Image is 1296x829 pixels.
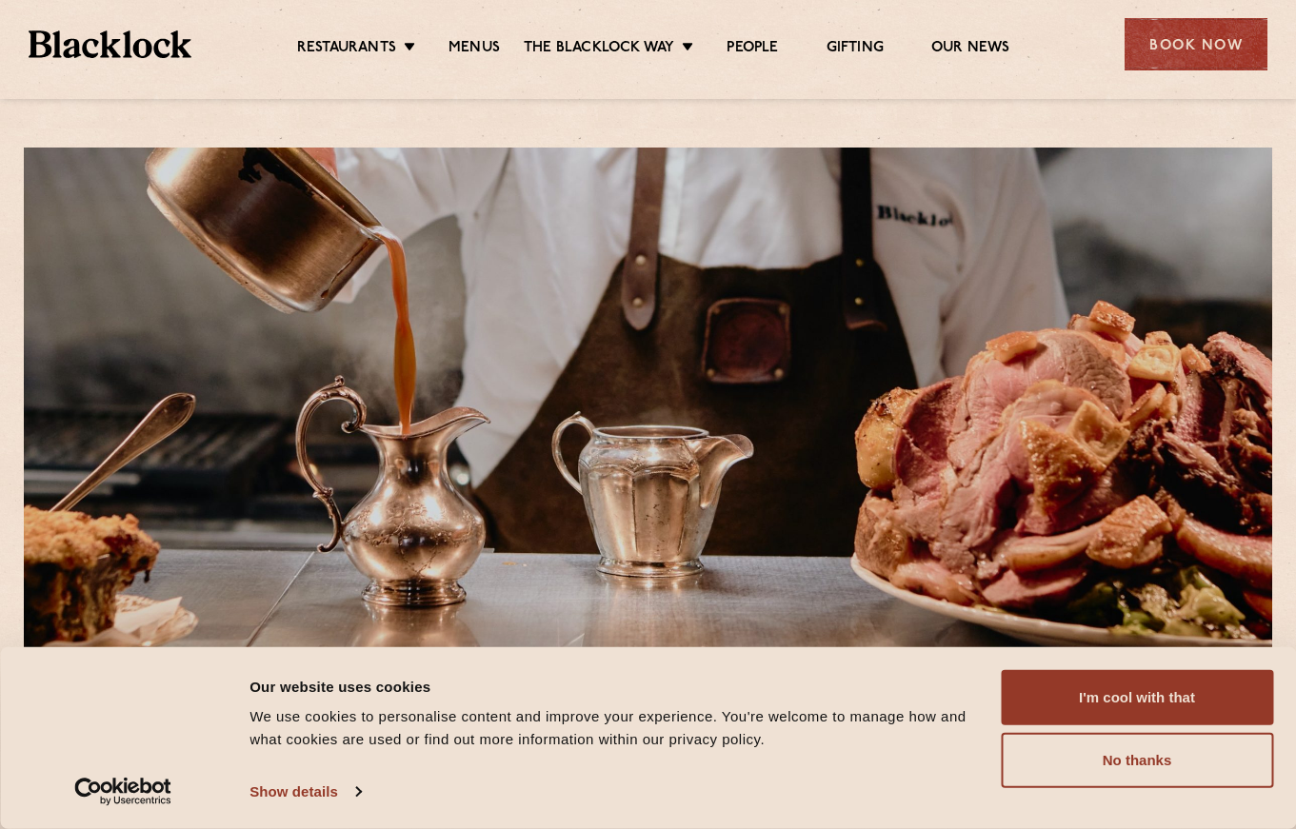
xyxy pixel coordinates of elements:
[249,778,360,806] a: Show details
[727,39,778,60] a: People
[827,39,884,60] a: Gifting
[1125,18,1267,70] div: Book Now
[249,675,979,698] div: Our website uses cookies
[249,705,979,751] div: We use cookies to personalise content and improve your experience. You're welcome to manage how a...
[449,39,500,60] a: Menus
[1001,670,1273,725] button: I'm cool with that
[524,39,674,60] a: The Blacklock Way
[29,30,191,58] img: BL_Textured_Logo-footer-cropped.svg
[1001,733,1273,788] button: No thanks
[931,39,1010,60] a: Our News
[40,778,207,806] a: Usercentrics Cookiebot - opens in a new window
[297,39,396,60] a: Restaurants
